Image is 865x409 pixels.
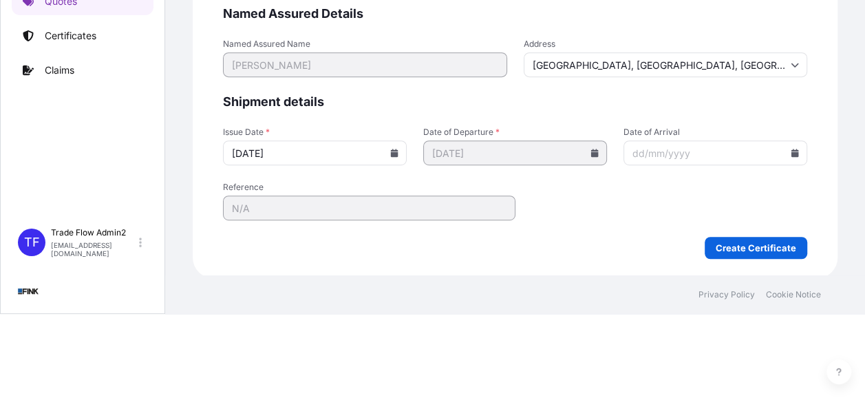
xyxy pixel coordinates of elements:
[12,22,153,50] a: Certificates
[51,241,136,258] p: [EMAIL_ADDRESS][DOMAIN_NAME]
[423,140,607,165] input: dd/mm/yyyy
[51,227,136,238] p: Trade Flow Admin2
[223,94,807,110] span: Shipment details
[705,237,807,259] button: Create Certificate
[45,29,96,43] p: Certificates
[623,127,807,138] span: Date of Arrival
[223,127,407,138] span: Issue Date
[524,39,808,50] span: Address
[423,127,607,138] span: Date of Departure
[716,241,796,255] p: Create Certificate
[698,289,755,300] a: Privacy Policy
[12,56,153,84] a: Claims
[223,39,507,50] span: Named Assured Name
[223,140,407,165] input: dd/mm/yyyy
[45,63,74,77] p: Claims
[766,289,821,300] a: Cookie Notice
[623,140,807,165] input: dd/mm/yyyy
[223,6,807,22] span: Named Assured Details
[524,52,808,77] input: Cargo owner address
[17,280,39,302] img: organization-logo
[24,235,40,249] span: TF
